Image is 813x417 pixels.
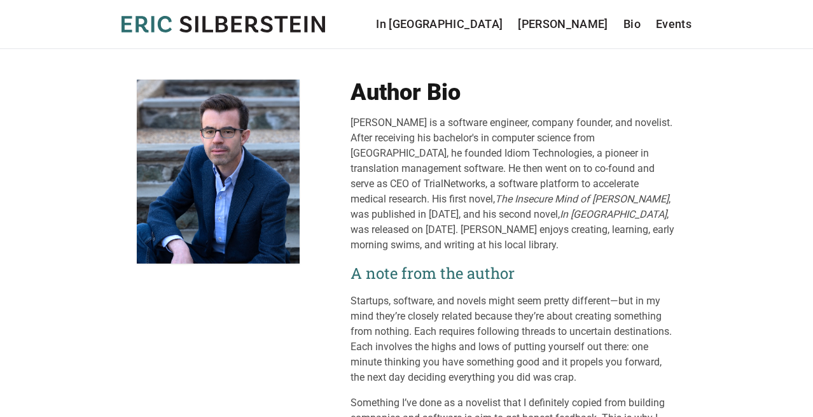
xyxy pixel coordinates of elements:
a: In [GEOGRAPHIC_DATA] [376,15,503,33]
a: Bio [623,15,641,33]
a: Events [656,15,691,33]
h2: A note from the author [351,263,676,283]
h1: Author Bio [351,80,676,105]
em: The Insecure Mind of [PERSON_NAME] [495,193,669,205]
img: Eric Silberstein [137,80,300,264]
p: Startups, software, and novels might seem pretty different—but in my mind they’re closely related... [351,293,676,385]
div: [PERSON_NAME] is a software engineer, company founder, and novelist. After receiving his bachelor... [351,115,676,253]
a: [PERSON_NAME] [518,15,608,33]
em: In [GEOGRAPHIC_DATA] [560,208,667,220]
